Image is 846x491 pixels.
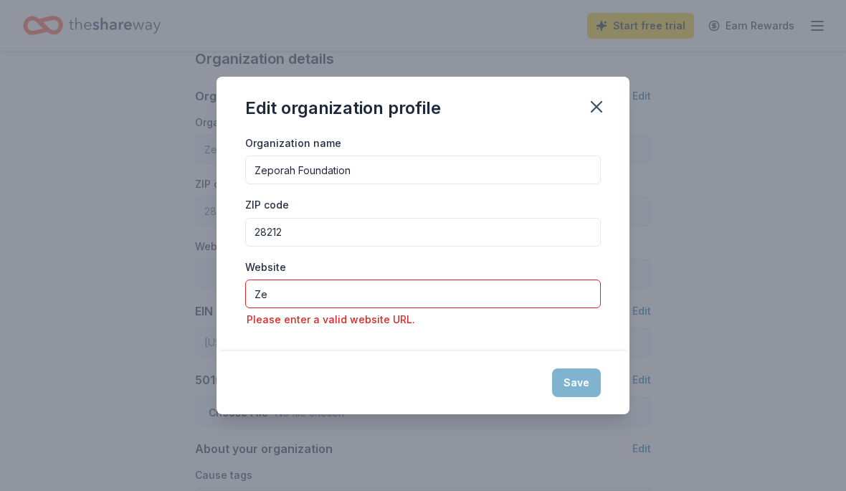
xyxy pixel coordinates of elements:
div: Please enter a valid website URL. [245,311,601,328]
label: Organization name [245,136,341,151]
label: ZIP code [245,198,289,212]
div: Edit organization profile [245,97,441,120]
label: Website [245,260,286,275]
input: 12345 (U.S. only) [245,218,601,247]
